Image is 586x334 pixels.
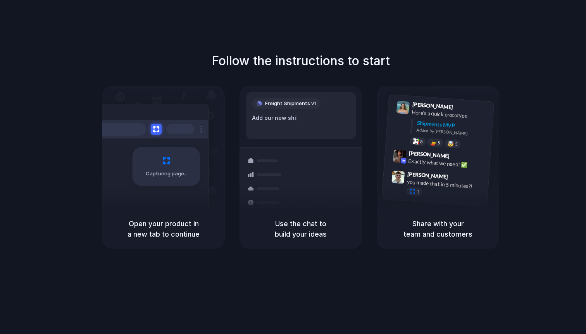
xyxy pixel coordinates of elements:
div: Exactly what we need! ✅ [408,157,486,170]
div: 🤯 [448,141,454,147]
span: [PERSON_NAME] [407,170,448,181]
h5: Share with your team and customers [386,218,490,239]
span: Freight Shipments v1 [265,100,316,107]
div: Shipments MVP [417,119,488,132]
h5: Use the chat to build your ideas [249,218,353,239]
span: 8 [420,140,423,144]
span: 9:42 AM [452,153,468,162]
span: [PERSON_NAME] [408,149,450,160]
h5: Open your product in a new tab to continue [112,218,215,239]
span: 3 [455,142,458,146]
span: Capturing page [146,170,189,178]
div: Add our new shi [252,114,350,122]
span: 1 [417,190,419,194]
span: 5 [438,141,440,145]
div: Added by [PERSON_NAME] [416,127,488,138]
span: 9:41 AM [455,104,471,113]
div: you made that in 5 minutes?! [407,178,484,191]
h1: Follow the instructions to start [212,52,390,70]
span: [PERSON_NAME] [412,100,453,111]
div: Here's a quick prototype [412,108,489,121]
span: 9:47 AM [450,174,466,183]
